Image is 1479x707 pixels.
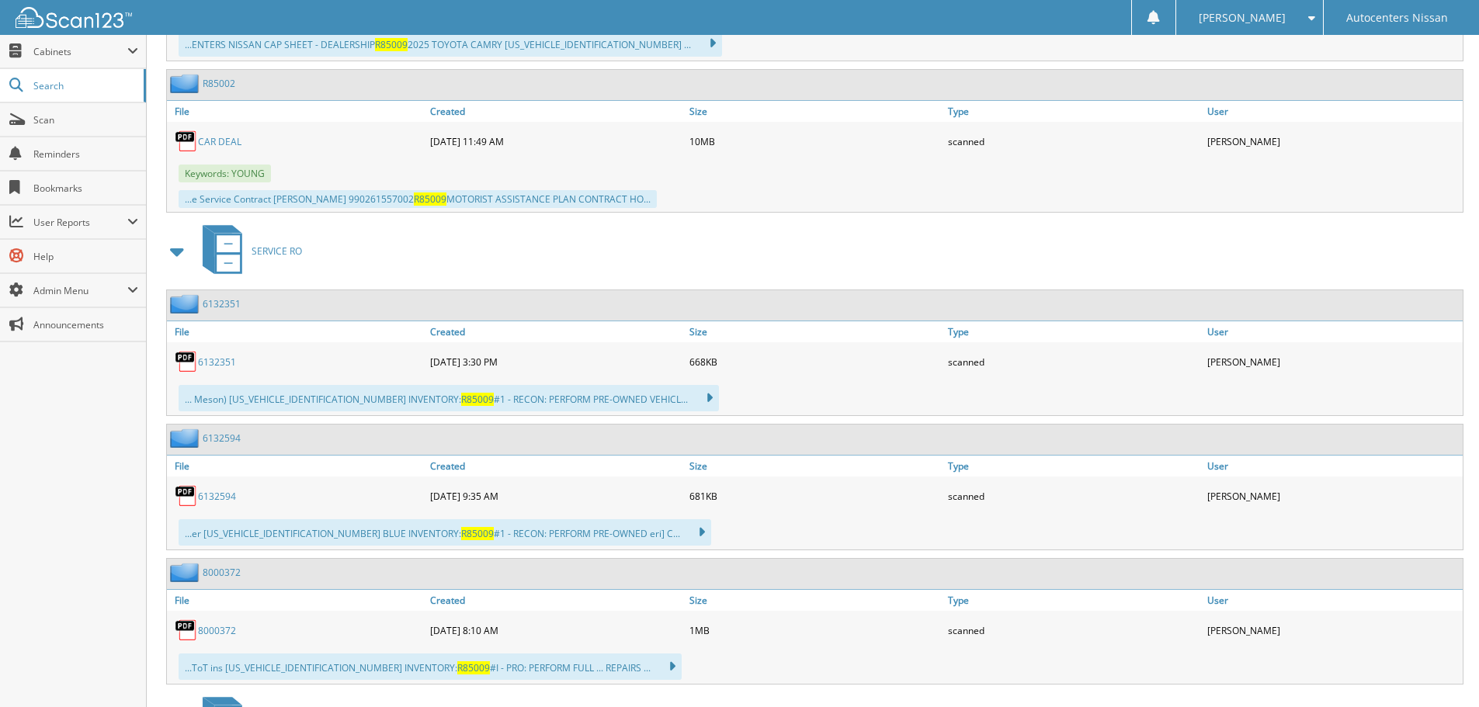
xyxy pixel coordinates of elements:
a: User [1203,101,1463,122]
a: Created [426,321,686,342]
a: 6132351 [203,297,241,310]
a: File [167,590,426,611]
div: 1MB [686,615,945,646]
span: Admin Menu [33,284,127,297]
span: R85009 [375,38,408,51]
a: Size [686,321,945,342]
img: folder2.png [170,563,203,582]
span: Keywords: YOUNG [179,165,271,182]
div: scanned [944,615,1203,646]
div: [PERSON_NAME] [1203,126,1463,157]
div: [DATE] 3:30 PM [426,346,686,377]
a: CAR DEAL [198,135,241,148]
div: scanned [944,480,1203,511]
div: scanned [944,126,1203,157]
a: 8000372 [198,624,236,637]
img: PDF.png [175,130,198,153]
span: Reminders [33,147,138,161]
iframe: Chat Widget [1401,632,1479,707]
div: ...er [US_VEHICLE_IDENTIFICATION_NUMBER] BLUE INVENTORY: #1 - RECON: PERFORM PRE-OWNED eri] C... [179,519,711,546]
a: Type [944,456,1203,477]
div: ... Meson) [US_VEHICLE_IDENTIFICATION_NUMBER] INVENTORY: #1 - RECON: PERFORM PRE-OWNED VEHICL... [179,385,719,411]
a: Type [944,590,1203,611]
div: 10MB [686,126,945,157]
div: 681KB [686,480,945,511]
a: File [167,101,426,122]
a: User [1203,321,1463,342]
img: folder2.png [170,428,203,448]
div: ...ToT ins [US_VEHICLE_IDENTIFICATION_NUMBER] INVENTORY: #I - PRO: PERFORM FULL ... REPAIRS ... [179,653,682,680]
a: Size [686,101,945,122]
a: Type [944,321,1203,342]
div: [DATE] 8:10 AM [426,615,686,646]
span: R85009 [461,527,494,540]
span: Search [33,79,136,92]
span: R85009 [457,661,490,674]
img: folder2.png [170,294,203,314]
a: Size [686,456,945,477]
a: User [1203,590,1463,611]
img: folder2.png [170,74,203,93]
div: [DATE] 11:49 AM [426,126,686,157]
a: Created [426,590,686,611]
div: ...e Service Contract [PERSON_NAME] 990261557002 MOTORIST ASSISTANCE PLAN CONTRACT HO... [179,190,657,208]
div: 668KB [686,346,945,377]
a: Size [686,590,945,611]
div: [PERSON_NAME] [1203,346,1463,377]
span: [PERSON_NAME] [1199,13,1286,23]
a: File [167,321,426,342]
a: 6132351 [198,355,236,369]
a: User [1203,456,1463,477]
div: [PERSON_NAME] [1203,480,1463,511]
a: File [167,456,426,477]
span: Help [33,250,138,263]
a: 6132594 [198,490,236,503]
span: Cabinets [33,45,127,58]
a: Type [944,101,1203,122]
a: SERVICE RO [193,220,302,282]
span: SERVICE RO [252,244,302,258]
img: PDF.png [175,484,198,508]
a: Created [426,456,686,477]
img: PDF.png [175,350,198,373]
span: R85009 [461,393,494,406]
div: ...ENTERS NISSAN CAP SHEET - DEALERSHIP 2025 TOYOTA CAMRY [US_VEHICLE_IDENTIFICATION_NUMBER] ... [179,30,722,57]
a: 6132594 [203,431,241,445]
div: [PERSON_NAME] [1203,615,1463,646]
span: Autocenters Nissan [1346,13,1448,23]
div: [DATE] 9:35 AM [426,480,686,511]
a: R85002 [203,77,235,90]
span: User Reports [33,216,127,229]
img: scan123-logo-white.svg [16,7,132,28]
div: scanned [944,346,1203,377]
span: R85009 [414,192,446,206]
span: Scan [33,113,138,126]
span: Announcements [33,318,138,331]
a: Created [426,101,686,122]
img: PDF.png [175,619,198,642]
a: 8000372 [203,566,241,579]
span: Bookmarks [33,182,138,195]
